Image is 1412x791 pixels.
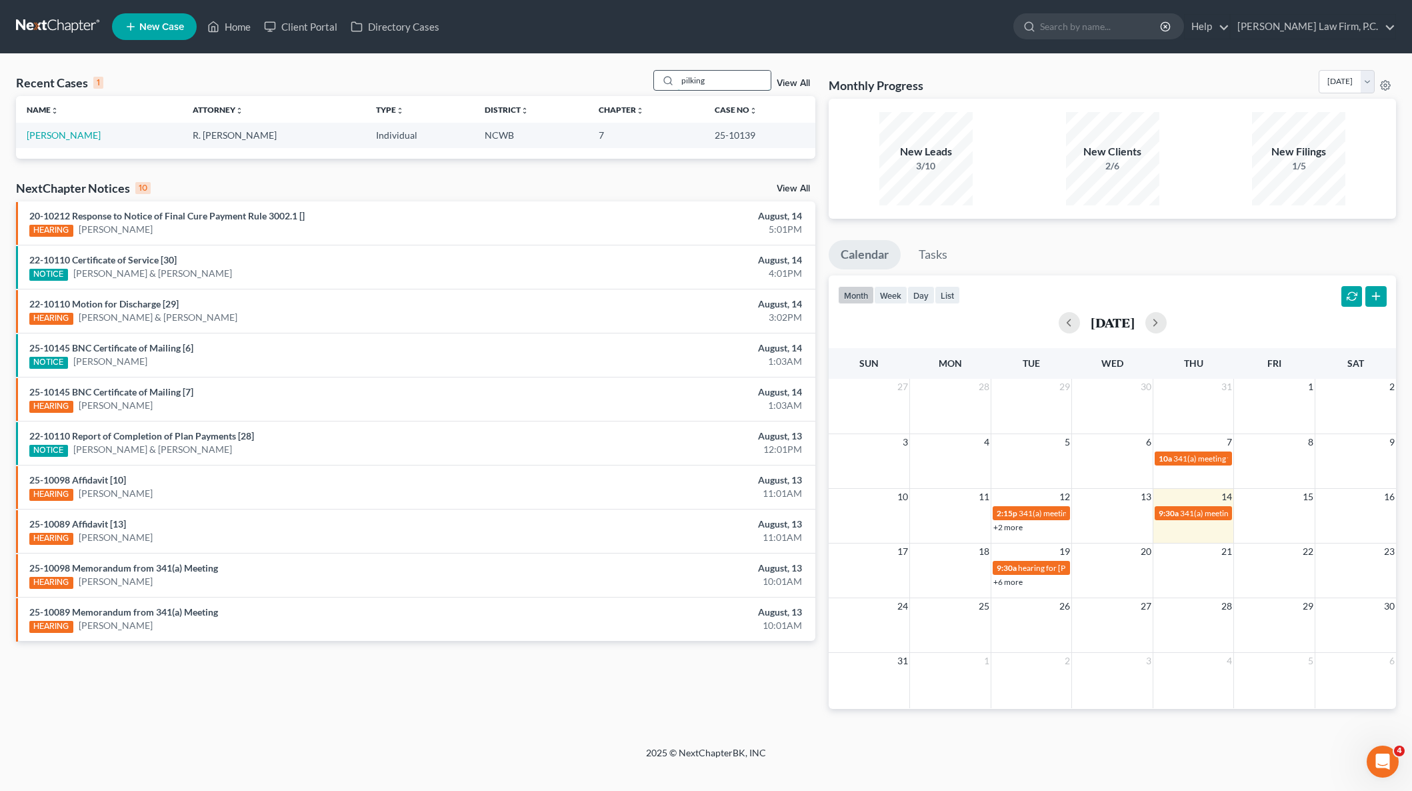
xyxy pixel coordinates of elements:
[29,313,73,325] div: HEARING
[1367,746,1399,778] iframe: Intercom live chat
[1220,489,1233,505] span: 14
[16,75,103,91] div: Recent Cases
[193,105,243,115] a: Attorneyunfold_more
[29,621,73,633] div: HEARING
[896,489,909,505] span: 10
[553,399,802,412] div: 1:03AM
[29,430,254,442] a: 22-10110 Report of Completion of Plan Payments [28]
[1159,508,1179,518] span: 9:30a
[677,71,771,90] input: Search by name...
[29,401,73,413] div: HEARING
[997,508,1017,518] span: 2:15p
[1066,159,1159,173] div: 2/6
[1220,598,1233,614] span: 28
[16,180,151,196] div: NextChapter Notices
[553,575,802,588] div: 10:01AM
[1388,653,1396,669] span: 6
[29,357,68,369] div: NOTICE
[79,311,237,324] a: [PERSON_NAME] & [PERSON_NAME]
[896,544,909,560] span: 17
[1066,144,1159,159] div: New Clients
[977,544,991,560] span: 18
[553,355,802,368] div: 1:03AM
[1220,379,1233,395] span: 31
[879,144,973,159] div: New Leads
[829,77,923,93] h3: Monthly Progress
[553,562,802,575] div: August, 13
[79,619,153,632] a: [PERSON_NAME]
[1091,315,1135,329] h2: [DATE]
[859,357,879,369] span: Sun
[704,123,815,147] td: 25-10139
[1019,508,1147,518] span: 341(a) meeting for [PERSON_NAME]
[1058,379,1071,395] span: 29
[993,522,1023,532] a: +2 more
[599,105,644,115] a: Chapterunfold_more
[1220,544,1233,560] span: 21
[29,254,177,265] a: 22-10110 Certificate of Service [30]
[29,298,179,309] a: 22-10110 Motion for Discharge [29]
[907,286,935,304] button: day
[553,223,802,236] div: 5:01PM
[1018,563,1191,573] span: hearing for [PERSON_NAME] & [PERSON_NAME]
[396,107,404,115] i: unfold_more
[73,443,232,456] a: [PERSON_NAME] & [PERSON_NAME]
[29,533,73,545] div: HEARING
[1225,434,1233,450] span: 7
[1231,15,1395,39] a: [PERSON_NAME] Law Firm, P.C.
[1252,144,1345,159] div: New Filings
[235,107,243,115] i: unfold_more
[29,386,193,398] a: 25-10145 BNC Certificate of Mailing [7]
[365,123,475,147] td: Individual
[553,430,802,443] div: August, 13
[1139,379,1153,395] span: 30
[1347,357,1364,369] span: Sat
[93,77,103,89] div: 1
[1301,598,1315,614] span: 29
[838,286,874,304] button: month
[553,253,802,267] div: August, 14
[939,357,962,369] span: Mon
[553,474,802,487] div: August, 13
[1307,379,1315,395] span: 1
[201,15,257,39] a: Home
[553,606,802,619] div: August, 13
[553,518,802,531] div: August, 13
[139,22,184,32] span: New Case
[29,225,73,237] div: HEARING
[977,598,991,614] span: 25
[1307,653,1315,669] span: 5
[1159,454,1172,464] span: 10a
[51,107,59,115] i: unfold_more
[1145,434,1153,450] span: 6
[1307,434,1315,450] span: 8
[29,445,68,457] div: NOTICE
[1145,653,1153,669] span: 3
[521,107,529,115] i: unfold_more
[1101,357,1123,369] span: Wed
[777,79,810,88] a: View All
[749,107,757,115] i: unfold_more
[896,598,909,614] span: 24
[29,474,126,486] a: 25-10098 Affidavit [10]
[1139,544,1153,560] span: 20
[29,210,305,221] a: 20-10212 Response to Notice of Final Cure Payment Rule 3002.1 []
[553,209,802,223] div: August, 14
[326,746,1086,770] div: 2025 © NextChapterBK, INC
[553,443,802,456] div: 12:01PM
[977,379,991,395] span: 28
[73,355,147,368] a: [PERSON_NAME]
[1225,653,1233,669] span: 4
[553,341,802,355] div: August, 14
[79,575,153,588] a: [PERSON_NAME]
[1301,544,1315,560] span: 22
[1180,508,1309,518] span: 341(a) meeting for [PERSON_NAME]
[553,311,802,324] div: 3:02PM
[553,619,802,632] div: 10:01AM
[474,123,588,147] td: NCWB
[27,105,59,115] a: Nameunfold_more
[777,184,810,193] a: View All
[553,297,802,311] div: August, 14
[901,434,909,450] span: 3
[588,123,704,147] td: 7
